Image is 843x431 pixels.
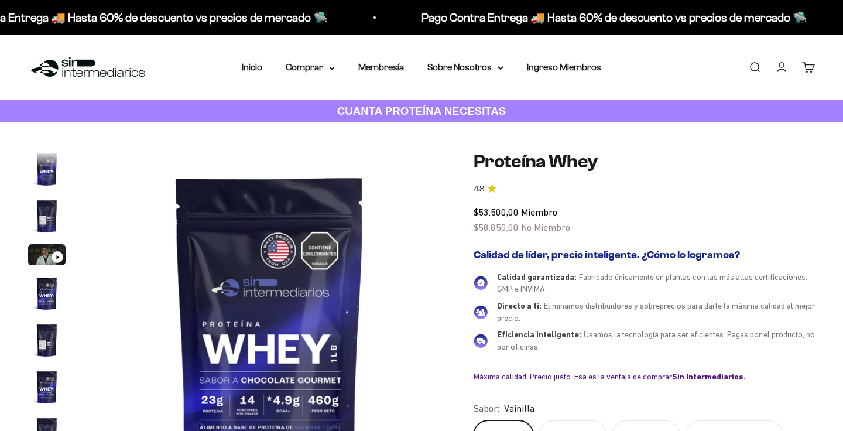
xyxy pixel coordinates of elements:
img: Proteína Whey [28,197,66,235]
span: Eliminamos distribuidores y sobreprecios para darte la máxima calidad al mejor precio. [497,301,815,323]
legend: Sabor: [474,401,499,416]
img: Proteína Whey [28,321,66,359]
b: Sin Intermediarios. [672,372,746,381]
div: Máxima calidad. Precio justo. Esa es la ventaja de comprar [474,371,815,382]
strong: CUANTA PROTEÍNA NECESITAS [337,105,506,117]
span: Calidad garantizada: [497,272,577,282]
span: No Miembro [521,222,570,232]
button: Ir al artículo 1 [28,150,66,191]
a: 4.84.8 de 5.0 estrellas [474,183,815,196]
p: Pago Contra Entrega 🚚 Hasta 60% de descuento vs precios de mercado 🛸 [421,8,807,27]
span: 4.8 [474,183,484,196]
img: Proteína Whey [28,368,66,406]
button: Ir al artículo 6 [28,368,66,409]
a: Inicio [242,62,262,72]
summary: Comprar [286,60,335,75]
img: Directo a ti [474,305,488,319]
a: Ingreso Miembros [527,62,601,72]
img: Proteína Whey [28,275,66,312]
button: Ir al artículo 2 [28,197,66,238]
span: Eficiencia inteligente: [497,330,581,339]
button: Ir al artículo 3 [28,244,66,269]
button: Ir al artículo 4 [28,275,66,316]
span: Directo a ti: [497,301,542,310]
span: $53.500,00 [474,207,519,217]
span: Usamos la tecnología para ser eficientes. Pagas por el producto, no por oficinas. [497,330,815,351]
span: Fabricado únicamente en plantas con las más altas certificaciones: GMP e INVIMA. [497,272,807,294]
img: Proteína Whey [28,150,66,188]
span: Vainilla [504,401,534,416]
span: Miembro [521,207,557,217]
img: Calidad garantizada [474,276,488,290]
h2: Calidad de líder, precio inteligente. ¿Cómo lo logramos? [474,249,815,262]
a: Membresía [358,62,404,72]
summary: Sobre Nosotros [427,60,503,75]
span: $58.850,00 [474,222,519,232]
h1: Proteína Whey [474,150,815,173]
img: Eficiencia inteligente [474,334,488,348]
button: Ir al artículo 5 [28,321,66,362]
